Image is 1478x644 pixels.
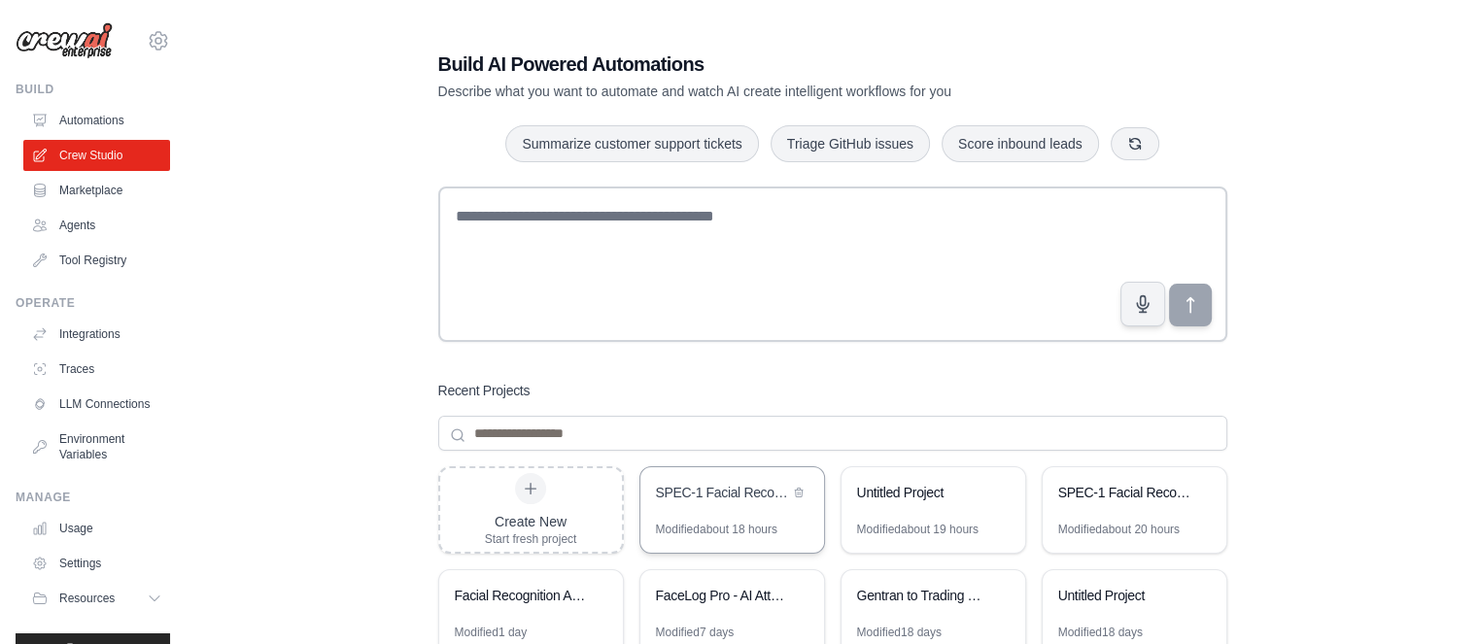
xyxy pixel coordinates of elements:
a: Automations [23,105,170,136]
div: Modified 7 days [656,625,735,640]
div: Manage [16,490,170,505]
div: Modified 18 days [857,625,942,640]
div: Operate [16,295,170,311]
div: FaceLog Pro - AI Attendance System Designer [656,586,789,605]
button: Get new suggestions [1111,127,1159,160]
p: Describe what you want to automate and watch AI create intelligent workflows for you [438,82,1091,101]
button: Delete project [789,483,808,502]
button: Triage GitHub issues [771,125,930,162]
div: Modified about 18 hours [656,522,777,537]
div: SPEC-1 Facial Recognition App: Analysis to Implementation [656,483,789,502]
div: Gentran to Trading Networks Migration Automation [857,586,990,605]
a: Integrations [23,319,170,350]
h3: Recent Projects [438,381,531,400]
div: SPEC-1 Facial Recognition Attendance System [1058,483,1191,502]
div: Modified 18 days [1058,625,1143,640]
a: Tool Registry [23,245,170,276]
div: Start fresh project [485,531,577,547]
div: Untitled Project [857,483,990,502]
a: LLM Connections [23,389,170,420]
button: Summarize customer support tickets [505,125,758,162]
div: Modified about 20 hours [1058,522,1180,537]
a: Agents [23,210,170,241]
a: Usage [23,513,170,544]
a: Crew Studio [23,140,170,171]
div: Untitled Project [1058,586,1191,605]
button: Resources [23,583,170,614]
div: Modified 1 day [455,625,528,640]
a: Marketplace [23,175,170,206]
div: Facial Recognition Attendance App [455,586,588,605]
a: Settings [23,548,170,579]
a: Traces [23,354,170,385]
div: Create New [485,512,577,531]
img: Logo [16,22,113,59]
div: Build [16,82,170,97]
span: Resources [59,591,115,606]
button: Click to speak your automation idea [1120,282,1165,326]
div: Modified about 19 hours [857,522,979,537]
button: Score inbound leads [942,125,1099,162]
a: Environment Variables [23,424,170,470]
h1: Build AI Powered Automations [438,51,1091,78]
